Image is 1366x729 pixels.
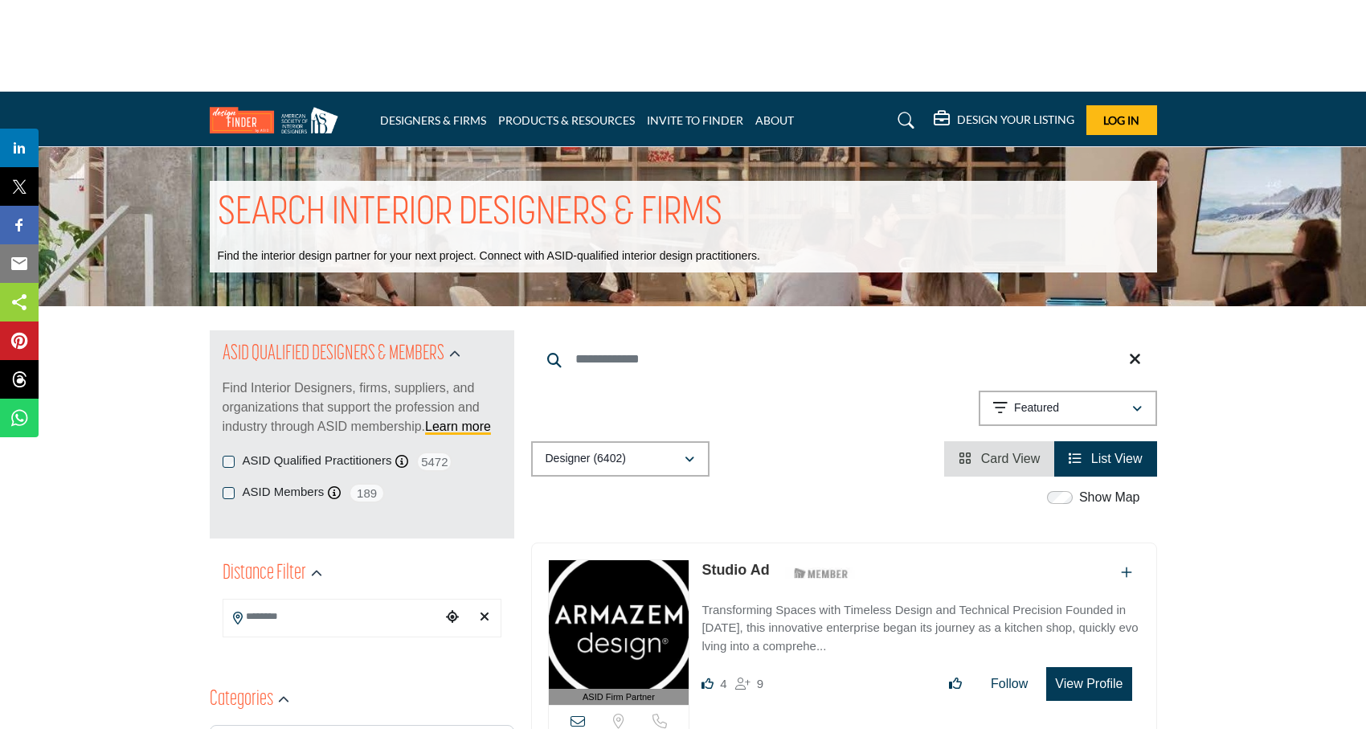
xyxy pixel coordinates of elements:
[416,452,452,472] span: 5472
[939,668,972,700] button: Like listing
[531,441,710,477] button: Designer (6402)
[223,340,444,369] h2: ASID QUALIFIED DESIGNERS & MEMBERS
[1054,441,1156,477] li: List View
[785,563,857,584] img: ASID Members Badge Icon
[349,483,385,503] span: 189
[223,559,306,588] h2: Distance Filter
[981,452,1041,465] span: Card View
[1014,400,1059,416] p: Featured
[1086,105,1157,135] button: Log In
[701,562,769,578] a: Studio Ad
[531,340,1157,379] input: Search Keyword
[647,113,743,127] a: INVITE TO FINDER
[1069,452,1142,465] a: View List
[223,456,235,468] input: ASID Qualified Practitioners checkbox
[979,391,1157,426] button: Featured
[223,487,235,499] input: ASID Members checkbox
[1121,566,1132,580] a: Add To List
[735,674,763,694] div: Followers
[882,108,925,133] a: Search
[498,113,635,127] a: PRODUCTS & RESOURCES
[701,592,1139,656] a: Transforming Spaces with Timeless Design and Technical Precision Founded in [DATE], this innovati...
[1079,488,1140,507] label: Show Map
[1103,113,1139,127] span: Log In
[210,107,346,133] img: Site Logo
[549,560,689,706] a: ASID Firm Partner
[243,452,392,470] label: ASID Qualified Practitioners
[957,113,1074,127] h5: DESIGN YOUR LISTING
[934,111,1074,130] div: DESIGN YOUR LISTING
[243,483,325,502] label: ASID Members
[549,560,689,689] img: Studio Ad
[223,379,501,436] p: Find Interior Designers, firms, suppliers, and organizations that support the profession and indu...
[980,668,1038,700] button: Follow
[757,677,763,690] span: 9
[440,600,464,635] div: Choose your current location
[959,452,1040,465] a: View Card
[1046,667,1131,701] button: View Profile
[755,113,794,127] a: ABOUT
[944,441,1054,477] li: Card View
[1091,452,1143,465] span: List View
[701,559,769,581] p: Studio Ad
[425,420,491,433] a: Learn more
[701,601,1139,656] p: Transforming Spaces with Timeless Design and Technical Precision Founded in [DATE], this innovati...
[210,686,273,715] h2: Categories
[701,678,714,690] i: Likes
[546,451,626,467] p: Designer (6402)
[583,690,655,704] span: ASID Firm Partner
[472,600,497,635] div: Clear search location
[720,677,726,690] span: 4
[218,248,760,264] p: Find the interior design partner for your next project. Connect with ASID-qualified interior desi...
[223,601,440,633] input: Search Location
[218,189,722,239] h1: SEARCH INTERIOR DESIGNERS & FIRMS
[380,113,486,127] a: DESIGNERS & FIRMS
